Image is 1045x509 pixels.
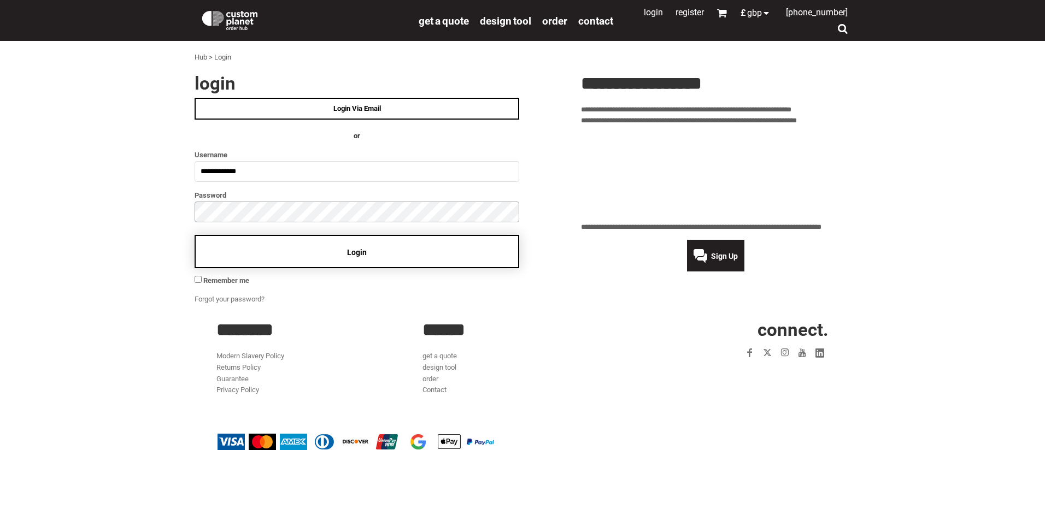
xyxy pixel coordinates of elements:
[195,276,202,283] input: Remember me
[678,368,829,381] iframe: Customer reviews powered by Trustpilot
[711,252,738,261] span: Sign Up
[419,14,469,27] a: get a quote
[581,133,850,215] iframe: Customer reviews powered by Trustpilot
[347,248,367,257] span: Login
[195,149,519,161] label: Username
[422,375,438,383] a: order
[422,352,457,360] a: get a quote
[467,439,494,445] img: PayPal
[342,434,369,450] img: Discover
[786,7,848,17] span: [PHONE_NUMBER]
[373,434,401,450] img: China UnionPay
[195,295,265,303] a: Forgot your password?
[195,53,207,61] a: Hub
[203,276,249,285] span: Remember me
[216,363,261,371] a: Returns Policy
[311,434,338,450] img: Diners Club
[644,7,663,17] a: Login
[216,375,249,383] a: Guarantee
[195,98,519,120] a: Login Via Email
[480,14,531,27] a: design tool
[209,52,213,63] div: >
[195,131,519,142] h4: OR
[419,15,469,27] span: get a quote
[676,7,704,17] a: Register
[214,52,231,63] div: Login
[542,15,567,27] span: order
[280,434,307,450] img: American Express
[195,74,519,92] h2: Login
[195,3,413,35] a: Custom Planet
[200,8,260,30] img: Custom Planet
[747,9,762,17] span: GBP
[480,15,531,27] span: design tool
[195,189,519,202] label: Password
[216,352,284,360] a: Modern Slavery Policy
[333,104,381,113] span: Login Via Email
[578,15,613,27] span: Contact
[542,14,567,27] a: order
[741,9,747,17] span: £
[249,434,276,450] img: Mastercard
[422,363,456,371] a: design tool
[578,14,613,27] a: Contact
[216,386,259,394] a: Privacy Policy
[629,321,829,339] h2: CONNECT.
[436,434,463,450] img: Apple Pay
[404,434,432,450] img: Google Pay
[422,386,447,394] a: Contact
[218,434,245,450] img: Visa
